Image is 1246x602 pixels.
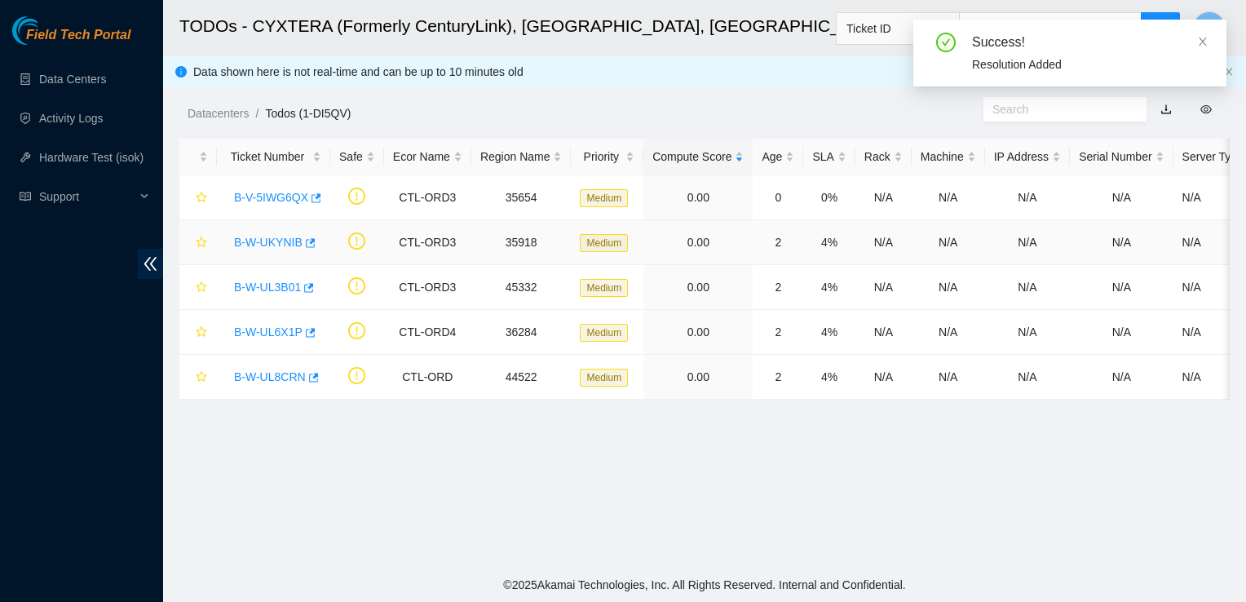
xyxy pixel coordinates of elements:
td: N/A [1070,175,1173,220]
span: star [196,237,207,250]
a: B-W-UKYNIB [234,236,303,249]
a: download [1160,103,1172,116]
td: N/A [912,220,985,265]
td: 2 [753,355,803,400]
span: / [255,107,258,120]
footer: © 2025 Akamai Technologies, Inc. All Rights Reserved. Internal and Confidential. [163,568,1246,602]
td: 4% [803,355,855,400]
span: exclamation-circle [348,277,365,294]
td: N/A [855,220,912,265]
td: 2 [753,220,803,265]
button: star [188,319,208,345]
td: CTL-ORD3 [384,220,471,265]
td: 4% [803,220,855,265]
div: Resolution Added [972,55,1207,73]
td: N/A [855,175,912,220]
td: N/A [855,310,912,355]
span: exclamation-circle [348,322,365,339]
input: Enter text here... [959,12,1142,45]
span: Medium [580,324,628,342]
button: star [188,184,208,210]
button: star [188,274,208,300]
span: star [196,326,207,339]
td: 0.00 [643,220,753,265]
span: close [1197,36,1208,47]
a: Activity Logs [39,112,104,125]
a: Hardware Test (isok) [39,151,144,164]
span: G [1204,18,1214,38]
td: 4% [803,265,855,310]
span: Field Tech Portal [26,28,130,43]
button: star [188,229,208,255]
td: N/A [912,355,985,400]
span: Support [39,180,135,213]
td: N/A [985,175,1070,220]
div: Success! [972,33,1207,52]
span: check-circle [936,33,956,52]
td: 0.00 [643,175,753,220]
span: star [196,192,207,205]
span: star [196,371,207,384]
button: download [1148,96,1184,122]
button: star [188,364,208,390]
button: search [1141,12,1180,45]
td: 35918 [471,220,572,265]
span: exclamation-circle [348,188,365,205]
td: CTL-ORD [384,355,471,400]
td: 0.00 [643,355,753,400]
td: 2 [753,265,803,310]
a: Akamai TechnologiesField Tech Portal [12,29,130,51]
td: CTL-ORD3 [384,265,471,310]
td: CTL-ORD4 [384,310,471,355]
a: Todos (1-DI5QV) [265,107,351,120]
span: eye [1200,104,1212,115]
td: 35654 [471,175,572,220]
a: B-W-UL6X1P [234,325,303,339]
td: CTL-ORD3 [384,175,471,220]
span: Medium [580,234,628,252]
td: N/A [985,310,1070,355]
td: 44522 [471,355,572,400]
a: Data Centers [39,73,106,86]
span: star [196,281,207,294]
span: read [20,191,31,202]
span: Medium [580,279,628,297]
span: Ticket ID [846,16,949,41]
td: N/A [855,265,912,310]
a: B-W-UL3B01 [234,281,301,294]
td: N/A [1070,265,1173,310]
span: exclamation-circle [348,367,365,384]
button: G [1193,11,1226,44]
input: Search [992,100,1124,118]
td: N/A [985,355,1070,400]
td: N/A [985,220,1070,265]
td: 4% [803,310,855,355]
span: double-left [138,249,163,279]
td: N/A [912,310,985,355]
td: 45332 [471,265,572,310]
td: N/A [855,355,912,400]
button: close [1224,67,1234,77]
td: N/A [1070,355,1173,400]
a: Datacenters [188,107,249,120]
a: B-W-UL8CRN [234,370,306,383]
td: 36284 [471,310,572,355]
td: 0.00 [643,265,753,310]
td: N/A [1070,310,1173,355]
td: 0 [753,175,803,220]
td: N/A [912,175,985,220]
td: 0% [803,175,855,220]
img: Akamai Technologies [12,16,82,45]
span: Medium [580,369,628,387]
td: N/A [985,265,1070,310]
td: 2 [753,310,803,355]
span: exclamation-circle [348,232,365,250]
td: N/A [1070,220,1173,265]
a: B-V-5IWG6QX [234,191,308,204]
td: N/A [912,265,985,310]
span: Medium [580,189,628,207]
td: 0.00 [643,310,753,355]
